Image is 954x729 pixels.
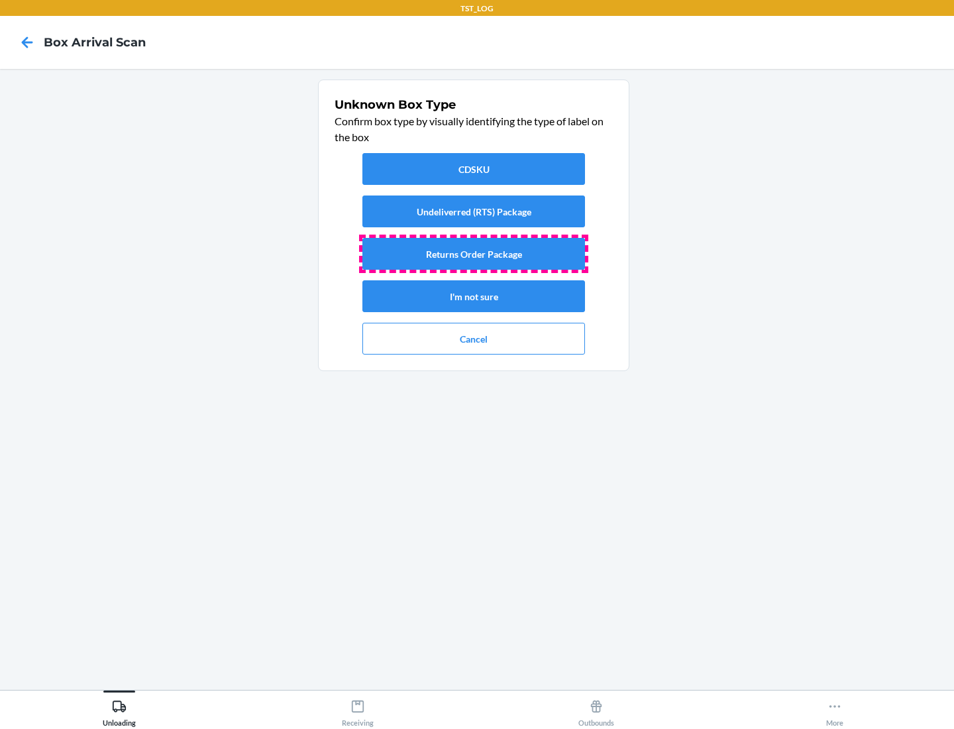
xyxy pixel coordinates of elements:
[44,34,146,51] h4: Box Arrival Scan
[362,280,585,312] button: I'm not sure
[342,694,374,727] div: Receiving
[362,238,585,270] button: Returns Order Package
[238,691,477,727] button: Receiving
[477,691,715,727] button: Outbounds
[715,691,954,727] button: More
[362,153,585,185] button: CDSKU
[103,694,136,727] div: Unloading
[335,113,613,145] p: Confirm box type by visually identifying the type of label on the box
[335,96,613,113] h1: Unknown Box Type
[362,323,585,355] button: Cancel
[578,694,614,727] div: Outbounds
[362,196,585,227] button: Undeliverred (RTS) Package
[460,3,494,15] p: TST_LOG
[826,694,843,727] div: More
